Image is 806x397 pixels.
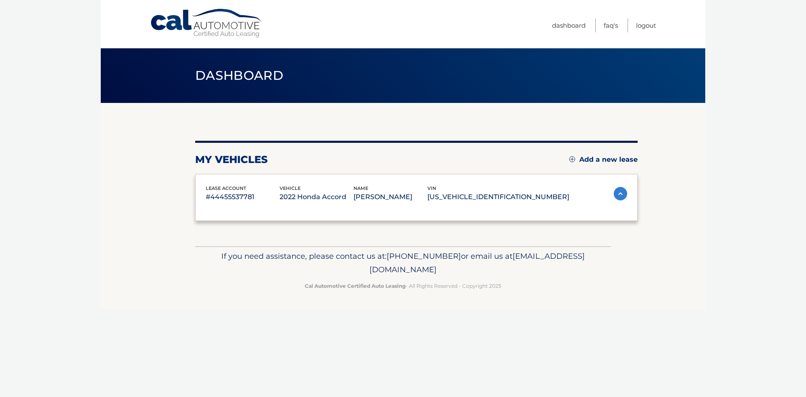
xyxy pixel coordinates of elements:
a: FAQ's [604,18,618,32]
span: Dashboard [195,68,283,83]
a: Dashboard [552,18,586,32]
p: #44455537781 [206,191,280,203]
p: [PERSON_NAME] [353,191,427,203]
strong: Cal Automotive Certified Auto Leasing [305,283,406,289]
span: vehicle [280,185,301,191]
p: If you need assistance, please contact us at: or email us at [201,250,605,276]
span: [PHONE_NUMBER] [387,251,461,261]
span: lease account [206,185,246,191]
a: Cal Automotive [150,8,263,38]
a: Logout [636,18,656,32]
p: 2022 Honda Accord [280,191,353,203]
span: name [353,185,368,191]
a: Add a new lease [569,155,638,164]
p: [US_VEHICLE_IDENTIFICATION_NUMBER] [427,191,569,203]
h2: my vehicles [195,153,268,166]
img: add.svg [569,156,575,162]
img: accordion-active.svg [614,187,627,200]
span: vin [427,185,436,191]
p: - All Rights Reserved - Copyright 2025 [201,281,605,290]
